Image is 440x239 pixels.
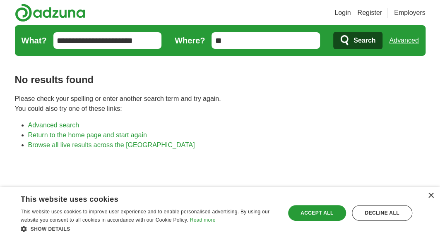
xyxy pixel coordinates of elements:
div: Decline all [352,205,412,221]
div: This website uses cookies [21,192,256,204]
a: Return to the home page and start again [28,131,147,139]
img: Adzuna logo [15,3,85,22]
span: Search [353,32,375,49]
span: This website uses cookies to improve user experience and to enable personalised advertising. By u... [21,209,269,223]
a: Advanced [389,32,418,49]
a: Login [334,8,351,18]
div: Show details [21,225,277,233]
p: Please check your spelling or enter another search term and try again. You could also try one of ... [15,94,426,114]
div: Accept all [288,205,346,221]
a: Advanced search [28,122,79,129]
a: Browse all live results across the [GEOGRAPHIC_DATA] [28,141,195,148]
a: Read more, opens a new window [190,217,216,223]
a: Register [357,8,382,18]
label: What? [22,34,47,47]
button: Search [333,32,382,49]
label: Where? [175,34,205,47]
span: Show details [31,226,70,232]
a: Employers [394,8,426,18]
h1: No results found [15,72,426,87]
div: Close [428,193,434,199]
